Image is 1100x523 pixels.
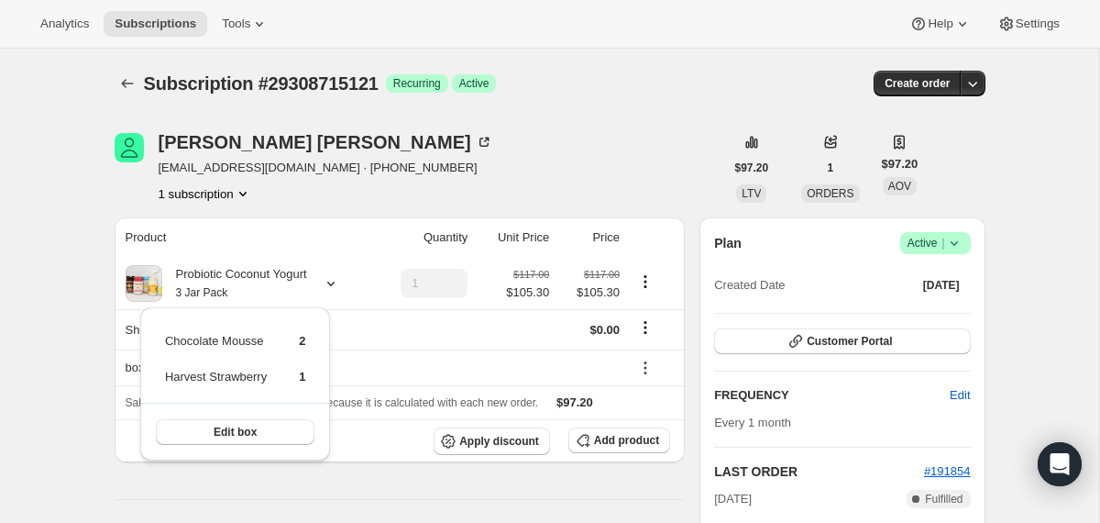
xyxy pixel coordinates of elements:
[923,278,960,293] span: [DATE]
[164,331,268,365] td: Chocolate Mousse
[144,73,379,94] span: Subscription #29308715121
[115,309,372,350] th: Shipping
[115,133,144,162] span: Beverly Robey
[882,155,918,173] span: $97.20
[214,425,257,440] span: Edit box
[888,180,911,193] span: AOV
[594,433,659,448] span: Add product
[589,323,620,337] span: $0.00
[40,17,89,31] span: Analytics
[555,217,625,258] th: Price
[885,76,950,91] span: Create order
[115,217,372,258] th: Product
[372,217,474,258] th: Quantity
[29,11,100,37] button: Analytics
[724,155,780,181] button: $97.20
[434,428,550,455] button: Apply discount
[459,434,539,449] span: Apply discount
[126,265,162,302] img: product img
[714,490,752,508] span: [DATE]
[393,76,441,91] span: Recurring
[986,11,1071,37] button: Settings
[874,71,961,96] button: Create order
[176,286,228,299] small: 3 Jar Pack
[714,276,785,295] span: Created Date
[159,184,252,203] button: Product actions
[1016,17,1060,31] span: Settings
[211,11,280,37] button: Tools
[924,462,971,481] button: #191854
[513,269,549,280] small: $117.00
[104,11,207,37] button: Subscriptions
[924,464,971,478] a: #191854
[560,284,620,302] span: $105.30
[939,381,981,410] button: Edit
[714,328,970,354] button: Customer Portal
[817,155,845,181] button: 1
[714,386,950,405] h2: FREQUENCY
[941,236,944,250] span: |
[742,187,761,200] span: LTV
[159,133,493,151] div: [PERSON_NAME] [PERSON_NAME]
[126,396,539,409] span: Sales tax (if applicable) is not displayed because it is calculated with each new order.
[506,284,549,302] span: $105.30
[950,386,970,405] span: Edit
[907,234,963,252] span: Active
[1038,442,1082,486] div: Open Intercom Messenger
[299,334,305,348] span: 2
[473,217,555,258] th: Unit Price
[714,462,924,481] h2: LAST ORDER
[631,317,660,338] button: Shipping actions
[222,17,250,31] span: Tools
[115,71,140,96] button: Subscriptions
[126,359,621,377] div: box-discount-98ATO3
[156,419,314,445] button: Edit box
[299,370,305,384] span: 1
[162,265,307,302] div: Probiotic Coconut Yogurt
[807,334,892,349] span: Customer Portal
[115,17,196,31] span: Subscriptions
[807,187,853,200] span: ORDERS
[928,17,952,31] span: Help
[735,161,769,175] span: $97.20
[568,428,670,453] button: Add product
[459,76,489,91] span: Active
[898,11,982,37] button: Help
[714,416,791,429] span: Every 1 month
[925,492,962,506] span: Fulfilled
[584,269,620,280] small: $117.00
[556,395,593,409] span: $97.20
[164,367,268,401] td: Harvest Strawberry
[912,273,971,298] button: [DATE]
[159,159,493,177] span: [EMAIL_ADDRESS][DOMAIN_NAME] · [PHONE_NUMBER]
[714,234,742,252] h2: Plan
[631,272,660,292] button: Product actions
[828,161,834,175] span: 1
